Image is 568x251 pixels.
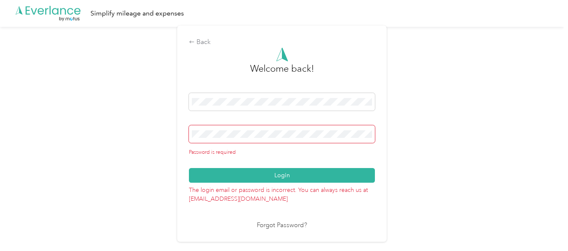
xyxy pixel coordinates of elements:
button: Login [189,168,375,183]
h3: greeting [250,62,314,84]
div: Simplify mileage and expenses [90,8,184,19]
div: Password is required [189,149,375,156]
a: Forgot Password? [257,221,307,230]
div: Back [189,37,375,47]
p: The login email or password is incorrect. You can always reach us at [EMAIL_ADDRESS][DOMAIN_NAME] [189,183,375,203]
